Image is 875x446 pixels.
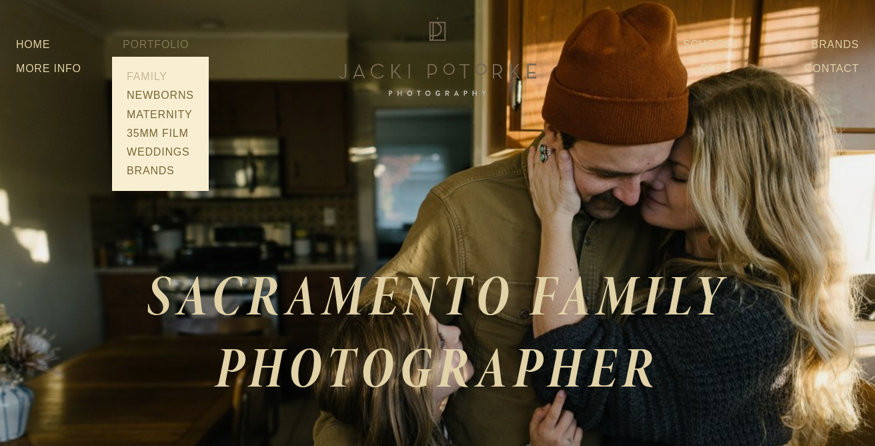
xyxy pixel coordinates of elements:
a: Newborns [123,86,198,105]
a: More Info [16,57,81,81]
a: Maternity [123,105,198,124]
a: Brands [123,162,198,180]
a: 35mm Film [123,124,198,143]
a: Family [123,67,198,86]
a: Schools [683,33,739,57]
a: Brands [812,33,859,57]
em: SACRAMENTO FAMILY PHOTOGRAPHER [147,256,743,406]
a: Contact [804,57,859,81]
a: Home [16,33,50,57]
a: Weddings [123,143,198,162]
a: Blog [700,57,732,81]
img: Jacki Potorke Sacramento Family Photographer [331,14,544,99]
a: Portfolio [123,39,189,50]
